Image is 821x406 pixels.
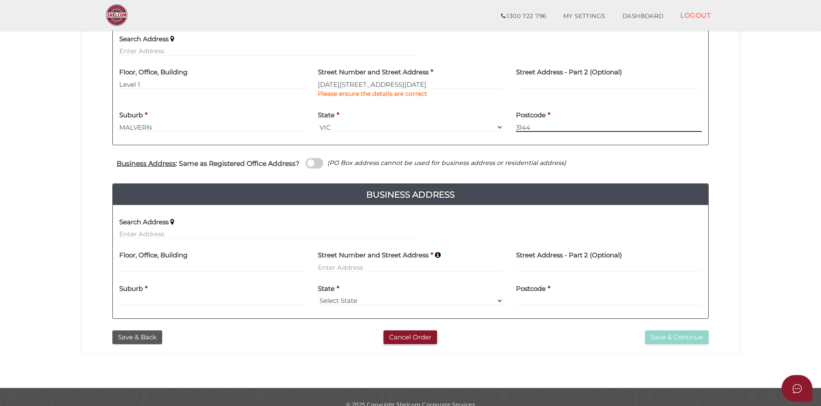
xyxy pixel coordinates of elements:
h4: Floor, Office, Building [119,252,187,259]
h4: State [318,112,335,119]
i: Keep typing in your address(including suburb) until it appears [435,252,441,259]
button: Save & Continue [645,330,709,345]
a: LOGOUT [672,6,719,24]
a: MY SETTINGS [555,8,614,25]
h4: Street Number and Street Address [318,252,429,259]
i: Keep typing in your address(including suburb) until it appears [170,219,174,226]
a: 1300 722 796 [492,8,555,25]
h4: Search Address [119,36,169,43]
h4: Search Address [119,219,169,226]
h4: Street Address - Part 2 (Optional) [516,69,622,76]
u: Business Address [117,159,176,168]
h4: Street Number and Street Address [318,69,429,76]
a: DASHBOARD [614,8,672,25]
h4: State [318,285,335,293]
b: Please ensure the details are correct [318,90,427,98]
input: Postcode must be exactly 4 digits [516,122,702,132]
button: Open asap [782,375,812,402]
h4: Postcode [516,112,546,119]
i: (PO Box address cannot be used for business address or residential address) [327,159,566,167]
h4: Suburb [119,285,143,293]
input: Enter Address [119,46,417,56]
i: Keep typing in your address(including suburb) until it appears [170,36,174,43]
input: Enter Address [119,229,417,239]
h4: Postcode [516,285,546,293]
h4: Suburb [119,112,143,119]
input: Postcode must be exactly 4 digits [516,296,702,305]
input: Enter Address [318,79,504,89]
input: Enter Address [318,263,504,272]
button: Cancel Order [383,330,437,345]
h4: Floor, Office, Building [119,69,187,76]
button: Save & Back [112,330,162,345]
h4: Street Address - Part 2 (Optional) [516,252,622,259]
h4: Business Address [113,188,708,201]
h4: : Same as Registered Office Address? [117,160,299,167]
